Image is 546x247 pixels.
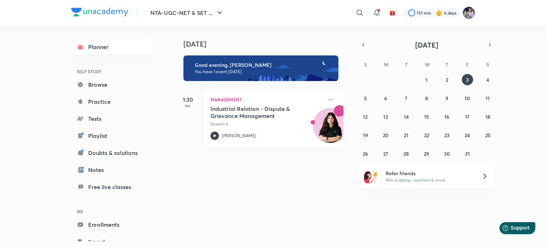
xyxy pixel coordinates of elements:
button: [DATE] [368,40,485,50]
button: October 6, 2025 [380,92,391,104]
abbr: October 8, 2025 [425,95,428,102]
a: Practice [71,95,154,109]
abbr: October 4, 2025 [486,76,489,83]
abbr: October 18, 2025 [485,113,490,120]
abbr: October 3, 2025 [466,76,469,83]
h4: [DATE] [183,40,350,48]
a: Company Logo [71,8,128,18]
abbr: October 22, 2025 [424,132,429,139]
a: Tests [71,112,154,126]
button: October 20, 2025 [380,129,391,141]
p: You have 1 event [DATE] [195,69,332,75]
img: streak [435,9,443,16]
button: October 7, 2025 [401,92,412,104]
abbr: October 12, 2025 [363,113,368,120]
abbr: October 10, 2025 [465,95,470,102]
abbr: October 26, 2025 [363,150,368,157]
h6: Refer friends [386,170,473,177]
abbr: October 17, 2025 [465,113,470,120]
button: October 24, 2025 [462,129,473,141]
span: [DATE] [415,40,438,50]
a: Notes [71,163,154,177]
abbr: October 29, 2025 [424,150,429,157]
button: October 3, 2025 [462,74,473,85]
abbr: October 31, 2025 [465,150,470,157]
button: October 13, 2025 [380,111,391,122]
abbr: Friday [466,61,469,68]
button: NTA-UGC-NET & SET ... [146,6,228,20]
abbr: October 11, 2025 [486,95,490,102]
img: Avatar [313,112,347,146]
abbr: October 6, 2025 [384,95,387,102]
abbr: Wednesday [425,61,430,68]
abbr: October 23, 2025 [444,132,450,139]
button: October 8, 2025 [421,92,432,104]
abbr: October 13, 2025 [383,113,388,120]
abbr: October 27, 2025 [383,150,388,157]
abbr: October 19, 2025 [363,132,368,139]
button: October 18, 2025 [482,111,493,122]
p: [PERSON_NAME] [222,133,256,139]
button: October 19, 2025 [360,129,371,141]
h5: Industrial Relation - Dispute & Grievance Management [210,105,299,119]
abbr: Sunday [364,61,367,68]
abbr: October 20, 2025 [383,132,389,139]
p: Session 6 [210,121,322,127]
abbr: October 30, 2025 [444,150,450,157]
abbr: October 15, 2025 [424,113,429,120]
a: Enrollments [71,218,154,232]
button: October 5, 2025 [360,92,371,104]
abbr: Tuesday [405,61,408,68]
img: avatar [389,10,396,16]
a: Free live classes [71,180,154,194]
button: October 27, 2025 [380,148,391,159]
p: Win a laptop, vouchers & more [386,177,473,183]
button: October 28, 2025 [401,148,412,159]
button: October 23, 2025 [441,129,453,141]
img: evening [183,55,338,81]
button: avatar [387,7,398,18]
button: October 17, 2025 [462,111,473,122]
p: Management [210,95,322,104]
a: Playlist [71,129,154,143]
a: Doubts & solutions [71,146,154,160]
abbr: October 9, 2025 [445,95,448,102]
button: October 4, 2025 [482,74,493,85]
img: Company Logo [71,8,128,16]
abbr: October 1, 2025 [425,76,428,83]
button: October 15, 2025 [421,111,432,122]
button: October 31, 2025 [462,148,473,159]
abbr: October 5, 2025 [364,95,367,102]
button: October 21, 2025 [401,129,412,141]
button: October 26, 2025 [360,148,371,159]
button: October 30, 2025 [441,148,453,159]
a: Planner [71,40,154,54]
abbr: Thursday [445,61,448,68]
img: referral [364,169,378,183]
abbr: October 7, 2025 [405,95,407,102]
button: October 25, 2025 [482,129,493,141]
abbr: October 25, 2025 [485,132,491,139]
button: October 2, 2025 [441,74,453,85]
h6: SELF STUDY [71,65,154,77]
img: Tanya Gautam [463,7,475,19]
abbr: October 16, 2025 [444,113,449,120]
button: October 29, 2025 [421,148,432,159]
abbr: October 21, 2025 [404,132,408,139]
h6: ME [71,205,154,218]
button: October 14, 2025 [401,111,412,122]
button: October 10, 2025 [462,92,473,104]
button: October 9, 2025 [441,92,453,104]
button: October 1, 2025 [421,74,432,85]
abbr: October 24, 2025 [465,132,470,139]
abbr: Saturday [486,61,489,68]
p: PM [173,104,202,108]
abbr: October 14, 2025 [404,113,409,120]
button: October 16, 2025 [441,111,453,122]
iframe: Help widget launcher [483,219,538,239]
h5: 1:30 [173,95,202,104]
button: October 22, 2025 [421,129,432,141]
button: October 11, 2025 [482,92,493,104]
button: October 12, 2025 [360,111,371,122]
